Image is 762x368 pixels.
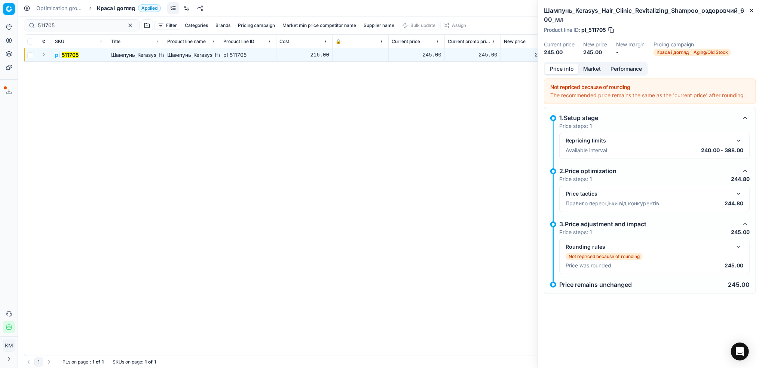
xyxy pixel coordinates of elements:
[566,243,731,251] div: Rounding rules
[55,51,79,59] button: pl_511705
[36,4,84,12] a: Optimization groups
[62,359,104,365] div: :
[223,39,254,45] span: Product line ID
[24,358,33,367] button: Go to previous page
[279,21,359,30] button: Market min price competitor name
[223,51,273,59] div: pl_511705
[569,254,640,260] p: Not repriced because of rounding
[235,21,278,30] button: Pricing campaign
[544,42,574,47] dt: Current price
[731,343,749,361] div: Open Intercom Messenger
[92,359,94,365] strong: 1
[55,39,64,45] span: SKU
[448,51,498,59] div: 245.00
[102,359,104,365] strong: 1
[566,262,611,269] p: Price was rounded
[154,359,156,365] strong: 1
[725,262,743,269] p: 245.00
[583,49,607,56] dd: 245.00
[336,39,341,45] span: 🔒
[24,358,53,367] nav: pagination
[167,39,206,45] span: Product line name
[566,200,659,207] p: Правило переоцінки від конкурентів
[583,42,607,47] dt: New price
[559,282,632,288] p: Price remains unchanged
[606,64,647,74] button: Performance
[578,64,606,74] button: Market
[566,137,731,144] div: Repricing limits
[148,359,153,365] strong: of
[440,21,469,30] button: Assign
[97,4,135,12] span: Краса і догляд
[279,51,329,59] div: 216.00
[559,175,592,183] p: Price steps:
[55,51,79,59] span: pl_
[399,21,439,30] button: Bulk update
[559,220,738,229] div: 3.Price adjustment and impact
[559,122,592,130] p: Price steps:
[616,42,645,47] dt: New margin
[544,6,756,24] h2: Шампунь_Kerasys_Hair_Clinic_Revitalizing_Shampoo_оздоровчий_600_мл
[111,39,120,45] span: Title
[701,147,743,154] p: 240.00 - 398.00
[361,21,397,30] button: Supplier name
[392,39,420,45] span: Current price
[728,282,750,288] p: 245.00
[550,83,750,91] div: Not repriced because of rounding
[392,51,441,59] div: 245.00
[279,39,289,45] span: Cost
[62,52,79,58] mark: 511705
[36,4,161,12] nav: breadcrumb
[559,113,738,122] div: 1.Setup stage
[448,39,490,45] span: Current promo price
[62,359,88,365] span: PLs on page
[138,4,161,12] span: Applied
[566,147,607,154] p: Available interval
[550,92,750,99] div: The recommended price remains the same as the 'current price' after rounding
[566,190,731,197] div: Price tactics
[731,175,750,183] p: 244.80
[725,200,743,207] p: 244.80
[654,49,731,56] span: Краса і догляд _ Aging/Old Stock
[39,50,48,59] button: Expand
[45,358,53,367] button: Go to next page
[544,27,580,33] span: Product line ID :
[154,21,180,30] button: Filter
[654,42,731,47] dt: Pricing campaign
[590,176,592,182] strong: 1
[544,49,574,56] dd: 245.00
[731,229,750,236] p: 245.00
[559,229,592,236] p: Price steps:
[3,340,15,352] button: КM
[616,49,645,56] dd: -
[38,22,120,29] input: Search by SKU or title
[111,52,293,58] span: Шампунь_Kerasys_Hair_Clinic_Revitalizing_Shampoo_оздоровчий_600_мл
[590,229,592,235] strong: 1
[212,21,233,30] button: Brands
[34,358,43,367] button: 1
[590,123,592,129] strong: 1
[167,51,217,59] div: Шампунь_Kerasys_Hair_Clinic_Revitalizing_Shampoo_оздоровчий_600_мл
[504,51,554,59] div: 245.00
[113,359,143,365] span: SKUs on page :
[182,21,211,30] button: Categories
[545,64,578,74] button: Price info
[39,37,48,46] button: Expand all
[96,359,100,365] strong: of
[145,359,147,365] strong: 1
[504,39,526,45] span: New price
[581,26,606,34] span: pl_511705
[559,166,738,175] div: 2.Price optimization
[3,340,15,351] span: КM
[97,4,161,12] span: Краса і доглядApplied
